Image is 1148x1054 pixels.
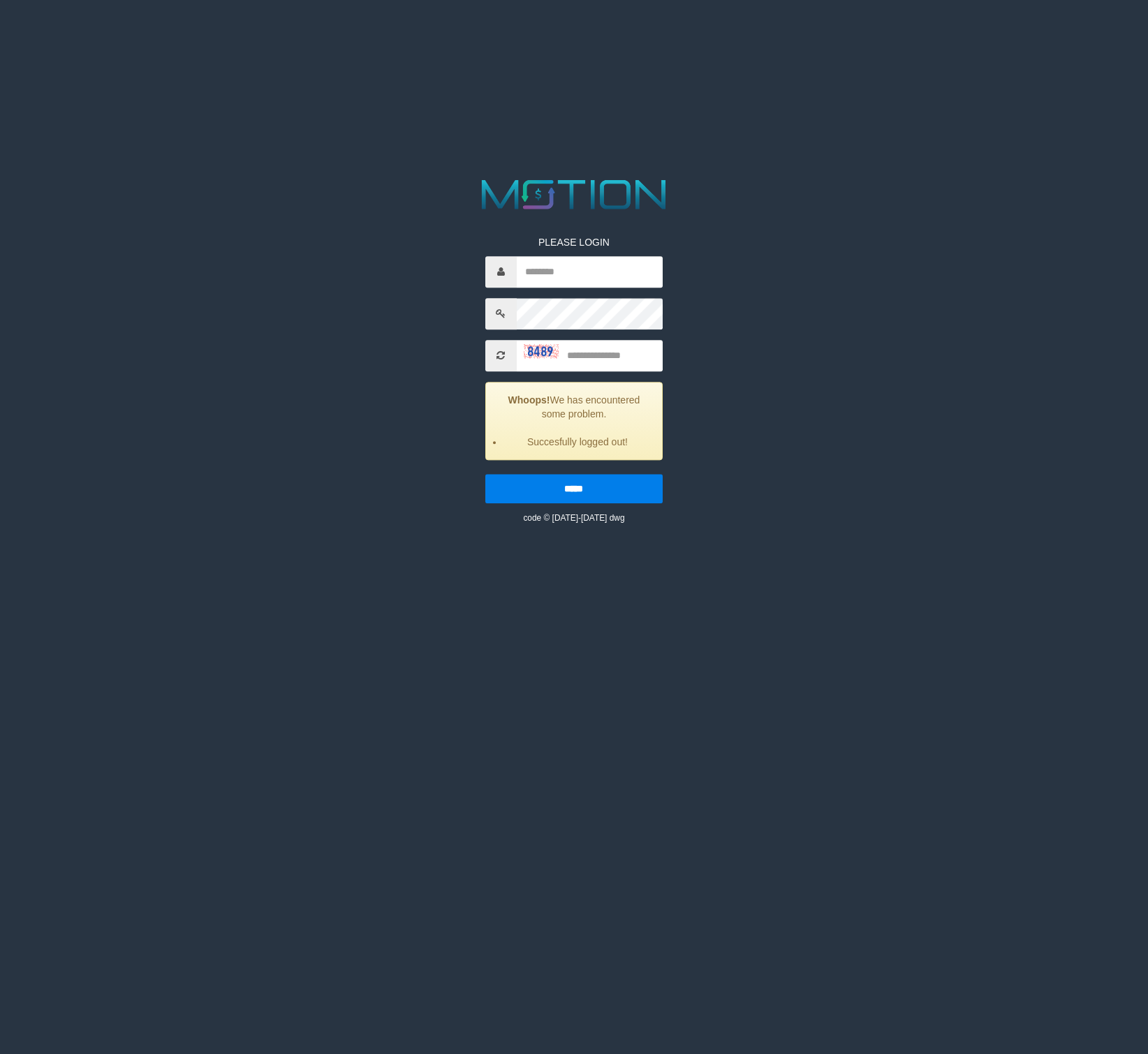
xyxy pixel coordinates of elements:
small: code © [DATE]-[DATE] dwg [523,513,624,523]
li: Succesfully logged out! [503,435,652,449]
img: MOTION_logo.png [473,175,675,214]
img: captcha [524,344,559,358]
strong: Whoops! [508,394,550,406]
div: We has encountered some problem. [485,382,663,460]
p: PLEASE LOGIN [485,235,663,249]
